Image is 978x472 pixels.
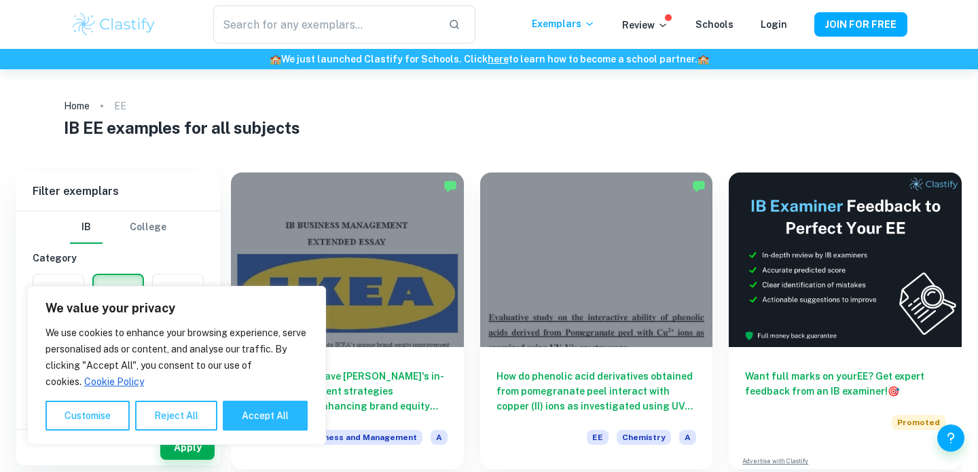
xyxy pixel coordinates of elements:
[33,274,84,307] button: IA
[46,325,308,390] p: We use cookies to enhance your browsing experience, serve personalised ads or content, and analys...
[94,275,143,308] button: EE
[480,173,713,469] a: How do phenolic acid derivatives obtained from pomegranate peel interact with copper (II) ions as...
[761,19,787,30] a: Login
[302,430,422,445] span: Business and Management
[114,98,126,113] p: EE
[587,430,609,445] span: EE
[745,369,945,399] h6: Want full marks on your EE ? Get expert feedback from an IB examiner!
[729,173,962,469] a: Want full marks on yourEE? Get expert feedback from an IB examiner!PromotedAdvertise with Clastify
[213,5,437,43] input: Search for any exemplars...
[695,19,733,30] a: Schools
[431,430,448,445] span: A
[64,96,90,115] a: Home
[64,115,915,140] h1: IB EE examples for all subjects
[33,251,204,266] h6: Category
[814,12,907,37] button: JOIN FOR FREE
[130,211,166,244] button: College
[622,18,668,33] p: Review
[247,369,448,414] h6: To what extent have [PERSON_NAME]'s in-store retailtainment strategies contributed to enhancing b...
[27,286,326,445] div: We value your privacy
[70,211,103,244] button: IB
[153,274,203,307] button: TOK
[3,52,975,67] h6: We just launched Clastify for Schools. Click to learn how to become a school partner.
[160,435,215,460] button: Apply
[71,11,157,38] img: Clastify logo
[698,54,709,65] span: 🏫
[135,401,217,431] button: Reject All
[692,179,706,193] img: Marked
[937,424,964,452] button: Help and Feedback
[496,369,697,414] h6: How do phenolic acid derivatives obtained from pomegranate peel interact with copper (II) ions as...
[70,211,166,244] div: Filter type choice
[679,430,696,445] span: A
[16,173,220,211] h6: Filter exemplars
[270,54,281,65] span: 🏫
[223,401,308,431] button: Accept All
[46,300,308,316] p: We value your privacy
[46,401,130,431] button: Customise
[617,430,671,445] span: Chemistry
[742,456,808,466] a: Advertise with Clastify
[443,179,457,193] img: Marked
[488,54,509,65] a: here
[84,376,145,388] a: Cookie Policy
[892,415,945,430] span: Promoted
[888,386,899,397] span: 🎯
[231,173,464,469] a: To what extent have [PERSON_NAME]'s in-store retailtainment strategies contributed to enhancing b...
[532,16,595,31] p: Exemplars
[729,173,962,347] img: Thumbnail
